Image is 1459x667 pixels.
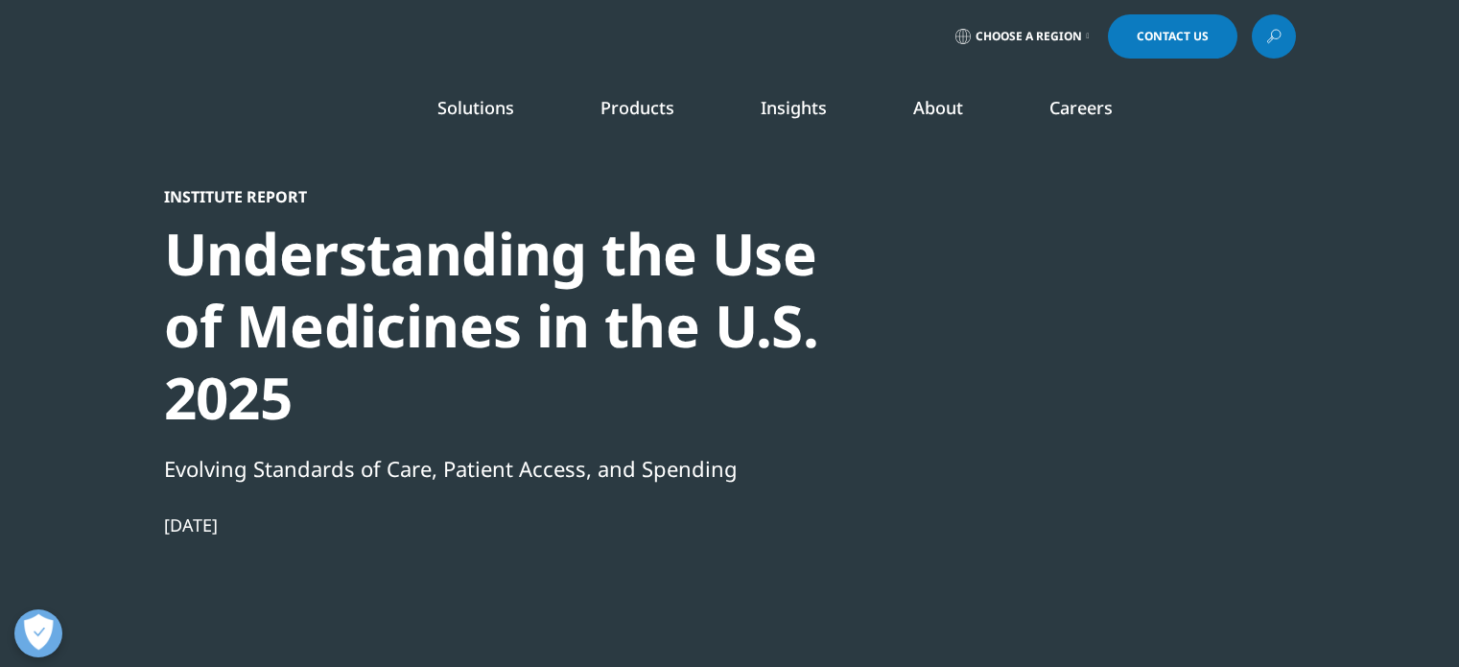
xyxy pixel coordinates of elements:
div: Institute Report [164,187,822,206]
div: Evolving Standards of Care, Patient Access, and Spending [164,452,822,485]
a: About [913,96,963,119]
button: Open Preferences [14,609,62,657]
div: [DATE] [164,513,822,536]
div: Understanding the Use of Medicines in the U.S. 2025 [164,218,822,434]
a: Insights [761,96,827,119]
span: Choose a Region [976,29,1082,44]
a: Contact Us [1108,14,1237,59]
a: Products [600,96,674,119]
span: Contact Us [1137,31,1209,42]
a: Careers [1049,96,1113,119]
a: Solutions [437,96,514,119]
nav: Primary [325,67,1296,157]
